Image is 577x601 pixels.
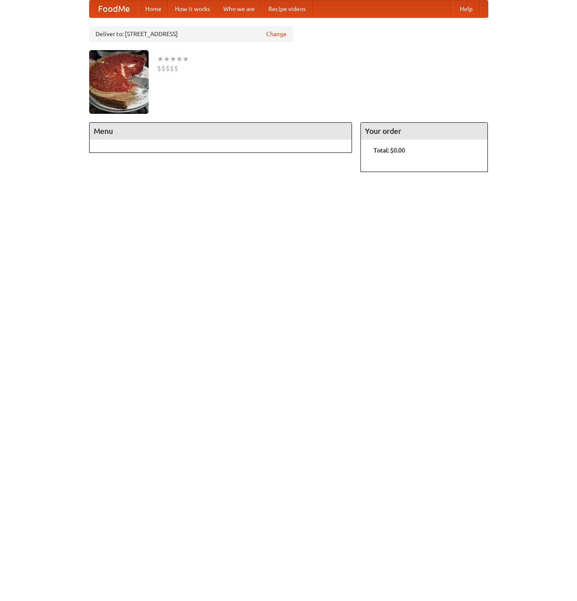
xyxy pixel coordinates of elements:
li: ★ [157,54,163,64]
a: Help [453,0,479,17]
a: FoodMe [90,0,138,17]
li: ★ [176,54,183,64]
a: How it works [168,0,217,17]
a: Home [138,0,168,17]
li: ★ [163,54,170,64]
li: $ [161,64,166,73]
a: Who we are [217,0,262,17]
h4: Your order [361,123,487,140]
h4: Menu [90,123,352,140]
li: $ [157,64,161,73]
li: $ [170,64,174,73]
a: Recipe videos [262,0,312,17]
li: $ [174,64,178,73]
li: ★ [170,54,176,64]
div: Deliver to: [STREET_ADDRESS] [89,26,293,42]
img: angular.jpg [89,50,149,114]
a: Change [266,30,287,38]
b: Total: $0.00 [374,147,405,154]
li: $ [166,64,170,73]
li: ★ [183,54,189,64]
